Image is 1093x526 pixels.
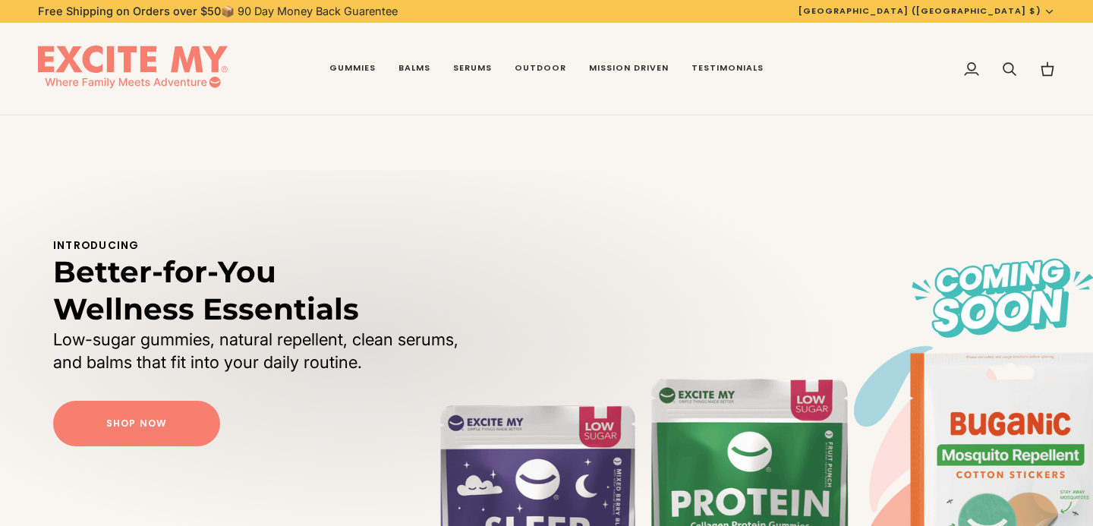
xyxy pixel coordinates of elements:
iframe: Button to launch messaging window [1032,465,1081,514]
a: Serums [442,23,503,115]
a: Outdoor [503,23,578,115]
img: EXCITE MY® [38,46,228,93]
span: Balms [398,62,430,74]
span: Mission Driven [589,62,669,74]
span: Outdoor [515,62,566,74]
p: 📦 90 Day Money Back Guarentee [38,3,398,20]
a: Shop Now [53,401,220,446]
span: Testimonials [691,62,764,74]
span: Serums [453,62,492,74]
button: [GEOGRAPHIC_DATA] ([GEOGRAPHIC_DATA] $) [787,5,1066,17]
a: Mission Driven [578,23,680,115]
strong: Free Shipping on Orders over $50 [38,5,221,17]
span: Gummies [329,62,376,74]
a: Testimonials [680,23,775,115]
a: Gummies [318,23,387,115]
a: Balms [387,23,442,115]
